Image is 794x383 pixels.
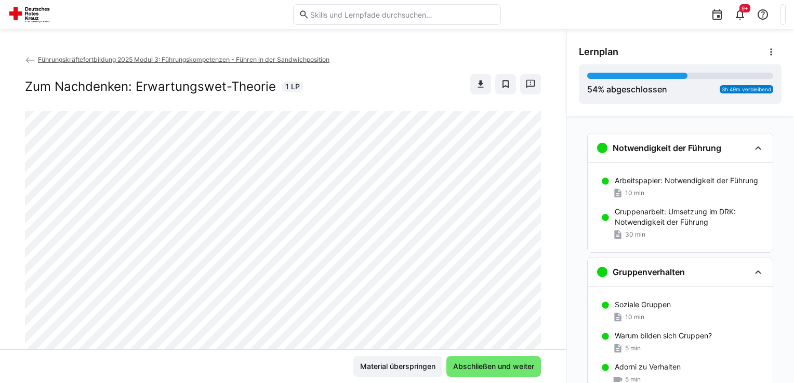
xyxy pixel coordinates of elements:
p: Arbeitspapier: Notwendigkeit der Führung [615,175,758,186]
span: 9+ [742,5,748,11]
span: 10 min [625,189,644,197]
p: Adorni zu Verhalten [615,362,681,372]
div: % abgeschlossen [587,83,667,95]
span: Lernplan [579,46,618,58]
input: Skills und Lernpfade durchsuchen… [309,10,495,19]
p: Gruppenarbeit: Umsetzung im DRK: Notwendigkeit der Führung [615,207,764,227]
button: Abschließen und weiter [446,356,541,377]
button: Material überspringen [353,356,442,377]
span: Führungskräftefortbildung 2025 Modul 3: Führungskompetenzen - Führen in der Sandwichposition [38,56,329,63]
h2: Zum Nachdenken: Erwartungswet-Theorie [25,79,276,94]
span: Material überspringen [359,361,437,372]
span: Abschließen und weiter [452,361,536,372]
h3: Gruppenverhalten [613,267,685,277]
span: 5 min [625,344,641,352]
span: 10 min [625,313,644,321]
span: 30 min [625,230,645,239]
a: Führungskräftefortbildung 2025 Modul 3: Führungskompetenzen - Führen in der Sandwichposition [25,56,329,63]
h3: Notwendigkeit der Führung [613,143,721,153]
span: 1 LP [285,81,300,92]
span: 3h 49m verbleibend [722,86,771,92]
span: 54 [587,84,598,94]
p: Soziale Gruppen [615,299,671,310]
p: Warum bilden sich Gruppen? [615,331,712,341]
